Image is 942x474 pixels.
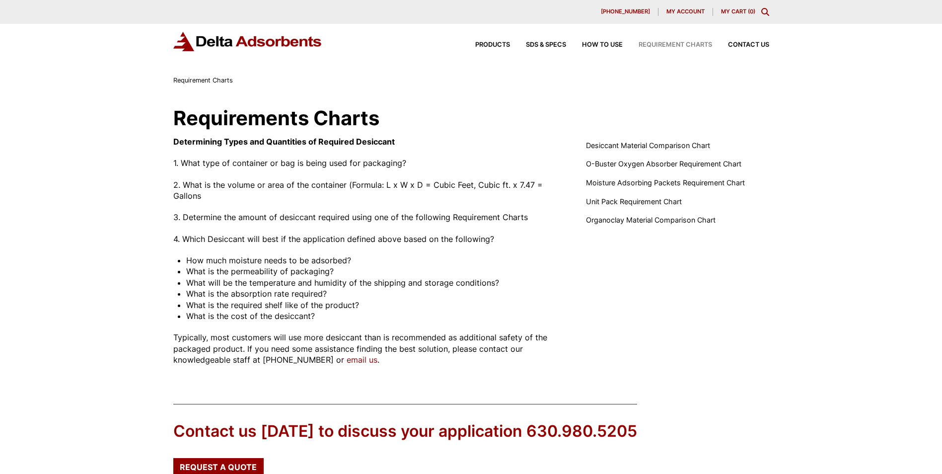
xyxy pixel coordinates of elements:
[186,255,562,266] li: How much moisture needs to be adsorbed?
[173,179,563,202] p: 2. What is the volume or area of the container (Formula: L x W x D = Cubic Feet, Cubic ft. x 7.47...
[173,212,563,223] p: 3. Determine the amount of desiccant required using one of the following Requirement Charts
[475,42,510,48] span: Products
[666,9,705,14] span: My account
[586,196,682,207] a: Unit Pack Requirement Chart
[173,158,563,168] p: 1. What type of container or bag is being used for packaging?
[761,8,769,16] div: Toggle Modal Content
[186,266,562,277] li: What is the permeability of packaging?
[510,42,566,48] a: SDS & SPECS
[173,77,233,84] span: Requirement Charts
[712,42,769,48] a: Contact Us
[728,42,769,48] span: Contact Us
[658,8,713,16] a: My account
[639,42,712,48] span: Requirement Charts
[586,215,716,226] a: Organoclay Material Comparison Chart
[173,332,563,365] p: Typically, most customers will use more desiccant than is recommended as additional safety of the...
[186,288,562,299] li: What is the absorption rate required?
[186,311,562,321] li: What is the cost of the desiccant?
[601,9,650,14] span: [PHONE_NUMBER]
[173,32,322,51] img: Delta Adsorbents
[173,137,395,147] strong: Determining Types and Quantities of Required Desiccant
[526,42,566,48] span: SDS & SPECS
[586,177,745,188] a: Moisture Adsorbing Packets Requirement Chart
[347,355,377,365] a: email us
[180,463,257,471] span: Request a Quote
[750,8,753,15] span: 0
[173,234,563,244] p: 4. Which Desiccant will best if the application defined above based on the following?
[186,300,562,311] li: What is the required shelf like of the product?
[582,42,623,48] span: How to Use
[586,140,710,151] a: Desiccant Material Comparison Chart
[586,158,741,169] a: O-Buster Oxygen Absorber Requirement Chart
[186,277,562,288] li: What will be the temperature and humidity of the shipping and storage conditions?
[173,420,637,443] div: Contact us [DATE] to discuss your application 630.980.5205
[459,42,510,48] a: Products
[566,42,623,48] a: How to Use
[623,42,712,48] a: Requirement Charts
[593,8,658,16] a: [PHONE_NUMBER]
[721,8,755,15] a: My Cart (0)
[173,108,769,128] h1: Requirements Charts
